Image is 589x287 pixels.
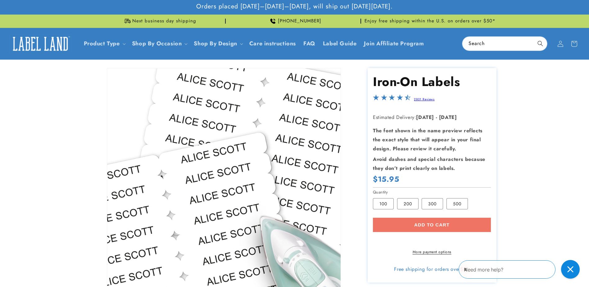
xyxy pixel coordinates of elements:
div: Announcement [228,15,361,28]
strong: [DATE] [416,114,434,121]
span: Orders placed [DATE]–[DATE]–[DATE], will ship out [DATE][DATE]. [196,2,393,11]
summary: Shop By Design [190,36,245,51]
strong: Avoid dashes and special characters because they don’t print clearly on labels. [373,156,485,172]
a: Care instructions [246,36,300,51]
a: Label Land [7,32,74,56]
summary: Product Type [80,36,128,51]
span: Shop By Occasion [132,40,182,47]
label: 500 [446,198,468,209]
strong: - [436,114,437,121]
label: 300 [422,198,443,209]
span: Next business day shipping [132,18,196,24]
iframe: Gorgias Floating Chat [459,258,583,281]
span: 4.5-star overall rating [373,96,411,103]
div: Announcement [364,15,496,28]
strong: The font shown in the name preview reflects the exact style that will appear in your final design... [373,127,483,152]
span: Enjoy free shipping within the U.S. on orders over $50* [365,18,496,24]
a: 2801 Reviews [414,97,434,102]
a: Join Affiliate Program [360,36,428,51]
span: Care instructions [249,40,296,47]
a: Label Guide [319,36,360,51]
a: Product Type [84,39,120,48]
legend: Quantity [373,189,388,195]
img: Label Land [9,34,71,53]
span: FAQ [303,40,315,47]
a: Shop By Design [194,39,237,48]
div: Announcement [93,15,226,28]
span: [PHONE_NUMBER] [278,18,321,24]
span: $15.95 [373,174,399,184]
button: Search [533,37,547,50]
span: Label Guide [323,40,357,47]
strong: [DATE] [439,114,457,121]
h1: Iron-On Labels [373,74,491,90]
label: 200 [397,198,419,209]
summary: Shop By Occasion [128,36,190,51]
label: 100 [373,198,394,209]
a: FAQ [300,36,319,51]
a: More payment options [373,249,491,255]
span: Join Affiliate Program [364,40,424,47]
p: Estimated Delivery: [373,113,491,122]
div: Free shipping for orders over [373,266,491,272]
